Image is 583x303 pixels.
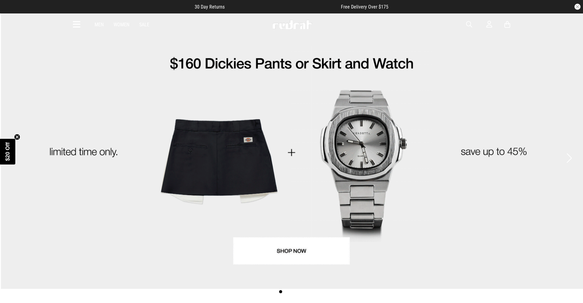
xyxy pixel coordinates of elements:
[341,4,388,10] span: Free Delivery Over $175
[565,151,573,165] button: Next slide
[139,22,149,28] a: Sale
[272,20,312,29] img: Redrat logo
[5,142,11,161] span: $20 Off
[237,4,329,10] iframe: Customer reviews powered by Trustpilot
[14,134,20,140] button: Close teaser
[95,22,104,28] a: Men
[195,4,225,10] span: 30 Day Returns
[114,22,129,28] a: Women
